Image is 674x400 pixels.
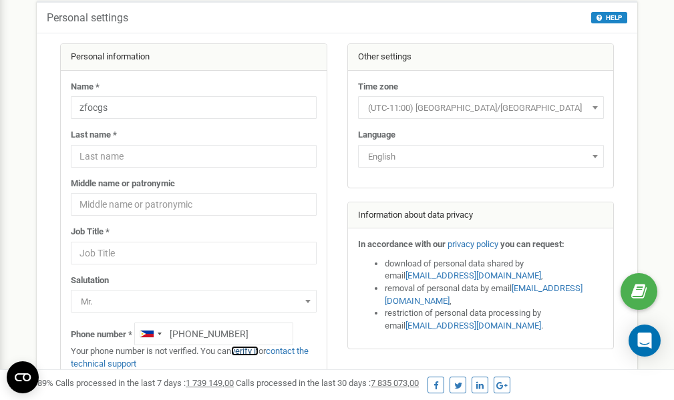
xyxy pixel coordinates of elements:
[135,323,166,345] div: Telephone country code
[500,239,564,249] strong: you can request:
[71,290,317,313] span: Mr.
[629,325,661,357] div: Open Intercom Messenger
[71,345,317,370] p: Your phone number is not verified. You can or
[71,81,100,93] label: Name *
[363,99,599,118] span: (UTC-11:00) Pacific/Midway
[186,378,234,388] u: 1 739 149,00
[75,292,312,311] span: Mr.
[71,329,132,341] label: Phone number *
[71,274,109,287] label: Salutation
[591,12,627,23] button: HELP
[55,378,234,388] span: Calls processed in the last 7 days :
[358,129,395,142] label: Language
[358,96,604,119] span: (UTC-11:00) Pacific/Midway
[71,178,175,190] label: Middle name or patronymic
[385,283,582,306] a: [EMAIL_ADDRESS][DOMAIN_NAME]
[363,148,599,166] span: English
[405,270,541,280] a: [EMAIL_ADDRESS][DOMAIN_NAME]
[71,96,317,119] input: Name
[385,307,604,332] li: restriction of personal data processing by email .
[448,239,498,249] a: privacy policy
[71,226,110,238] label: Job Title *
[358,81,398,93] label: Time zone
[236,378,419,388] span: Calls processed in the last 30 days :
[71,129,117,142] label: Last name *
[7,361,39,393] button: Open CMP widget
[134,323,293,345] input: +1-800-555-55-55
[71,193,317,216] input: Middle name or patronymic
[71,242,317,264] input: Job Title
[358,239,446,249] strong: In accordance with our
[385,282,604,307] li: removal of personal data by email ,
[371,378,419,388] u: 7 835 073,00
[348,44,614,71] div: Other settings
[385,258,604,282] li: download of personal data shared by email ,
[358,145,604,168] span: English
[61,44,327,71] div: Personal information
[71,145,317,168] input: Last name
[71,346,309,369] a: contact the technical support
[405,321,541,331] a: [EMAIL_ADDRESS][DOMAIN_NAME]
[47,12,128,24] h5: Personal settings
[231,346,259,356] a: verify it
[348,202,614,229] div: Information about data privacy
